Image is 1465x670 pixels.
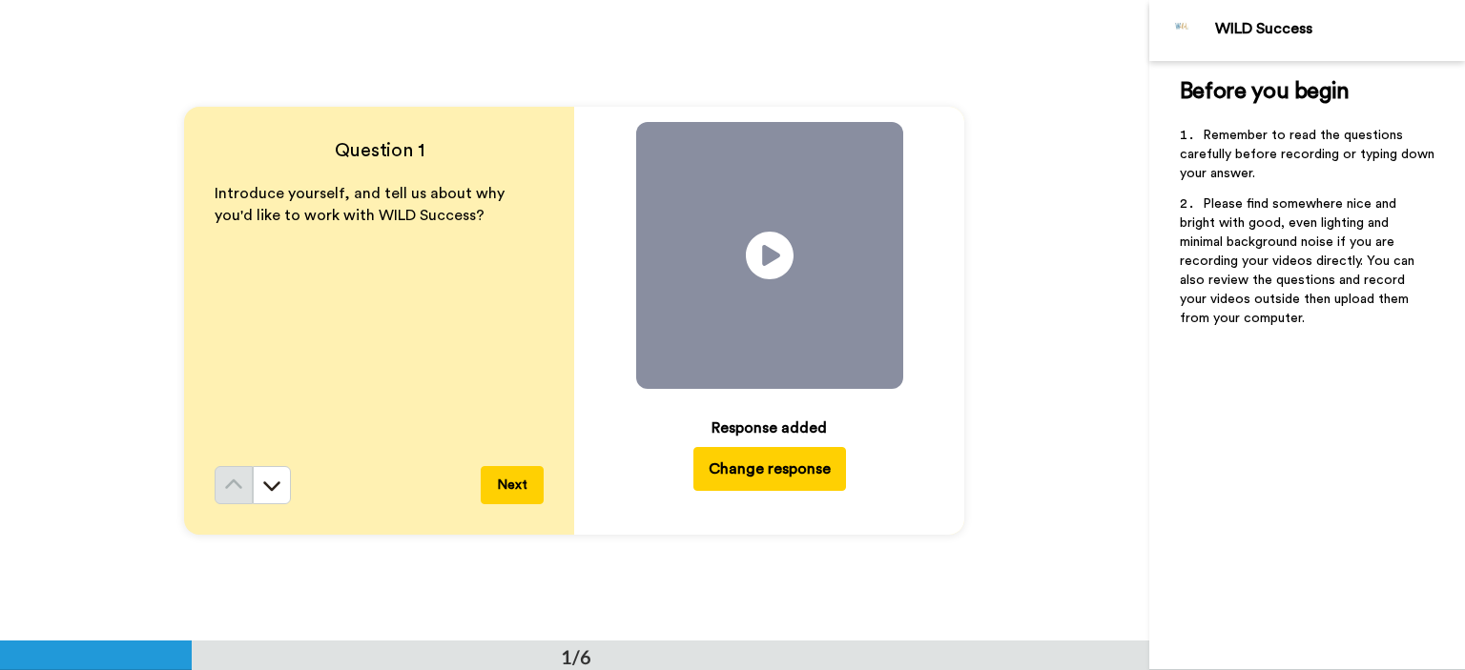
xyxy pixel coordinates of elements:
[712,416,827,439] div: Response added
[481,466,544,504] button: Next
[215,186,508,223] span: Introduce yourself, and tell us about why you'd like to work with WILD Success?
[215,137,544,164] h4: Question 1
[693,447,846,491] button: Change response
[530,643,622,670] div: 1/6
[1180,197,1418,325] span: Please find somewhere nice and bright with good, even lighting and minimal background noise if yo...
[1180,80,1349,103] span: Before you begin
[1160,8,1206,53] img: Profile Image
[1180,129,1438,180] span: Remember to read the questions carefully before recording or typing down your answer.
[1215,20,1464,38] div: WILD Success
